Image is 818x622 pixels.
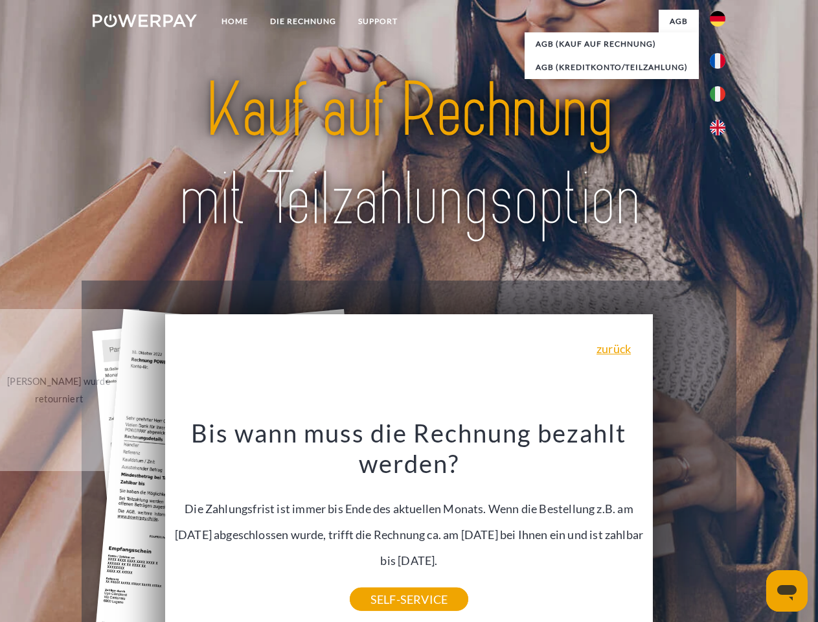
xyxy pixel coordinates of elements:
[766,570,808,612] iframe: Schaltfläche zum Öffnen des Messaging-Fensters
[93,14,197,27] img: logo-powerpay-white.svg
[259,10,347,33] a: DIE RECHNUNG
[347,10,409,33] a: SUPPORT
[124,62,694,248] img: title-powerpay_de.svg
[173,417,646,479] h3: Bis wann muss die Rechnung bezahlt werden?
[710,86,725,102] img: it
[710,53,725,69] img: fr
[710,120,725,135] img: en
[596,343,631,354] a: zurück
[525,32,699,56] a: AGB (Kauf auf Rechnung)
[210,10,259,33] a: Home
[173,417,646,599] div: Die Zahlungsfrist ist immer bis Ende des aktuellen Monats. Wenn die Bestellung z.B. am [DATE] abg...
[659,10,699,33] a: agb
[350,588,468,611] a: SELF-SERVICE
[525,56,699,79] a: AGB (Kreditkonto/Teilzahlung)
[710,11,725,27] img: de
